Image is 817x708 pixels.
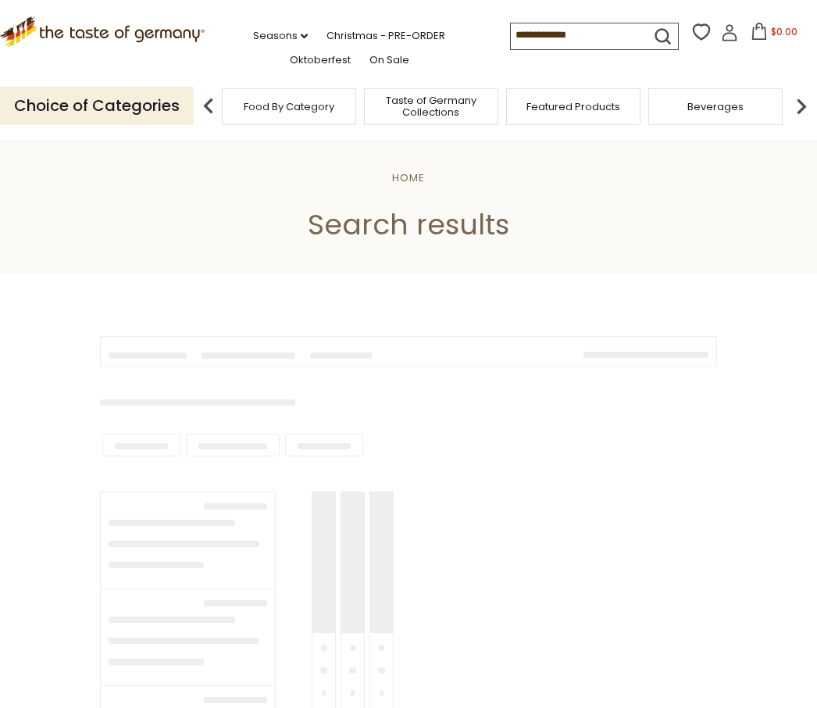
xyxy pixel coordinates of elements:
[326,27,445,45] a: Christmas - PRE-ORDER
[193,91,224,122] img: previous arrow
[369,95,494,118] a: Taste of Germany Collections
[687,101,744,113] a: Beverages
[253,27,308,45] a: Seasons
[771,25,797,38] span: $0.00
[369,52,409,69] a: On Sale
[526,101,620,113] a: Featured Products
[741,23,808,46] button: $0.00
[290,52,351,69] a: Oktoberfest
[48,207,769,242] h1: Search results
[392,170,425,185] a: Home
[786,91,817,122] img: next arrow
[244,101,334,113] a: Food By Category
